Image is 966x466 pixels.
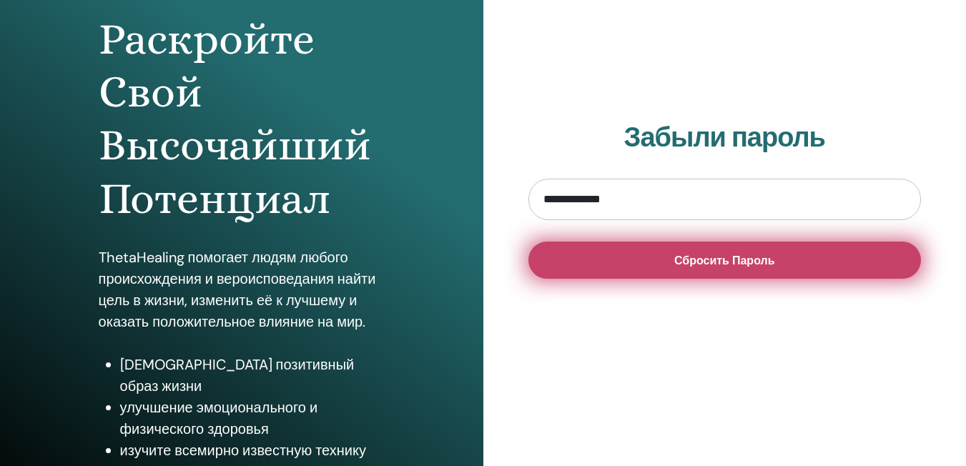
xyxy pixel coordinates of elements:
[120,398,318,438] ya-tr-span: улучшение эмоционального и физического здоровья
[674,253,775,268] ya-tr-span: Сбросить Пароль
[528,242,922,279] button: Сбросить Пароль
[99,248,376,331] ya-tr-span: ThetaHealing помогает людям любого происхождения и вероисповедания найти цель в жизни, изменить е...
[120,355,355,395] ya-tr-span: [DEMOGRAPHIC_DATA] позитивный образ жизни
[99,14,371,224] ya-tr-span: Раскройте Свой Высочайший Потенциал
[120,441,366,460] ya-tr-span: изучите всемирно известную технику
[624,119,825,155] ya-tr-span: Забыли пароль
